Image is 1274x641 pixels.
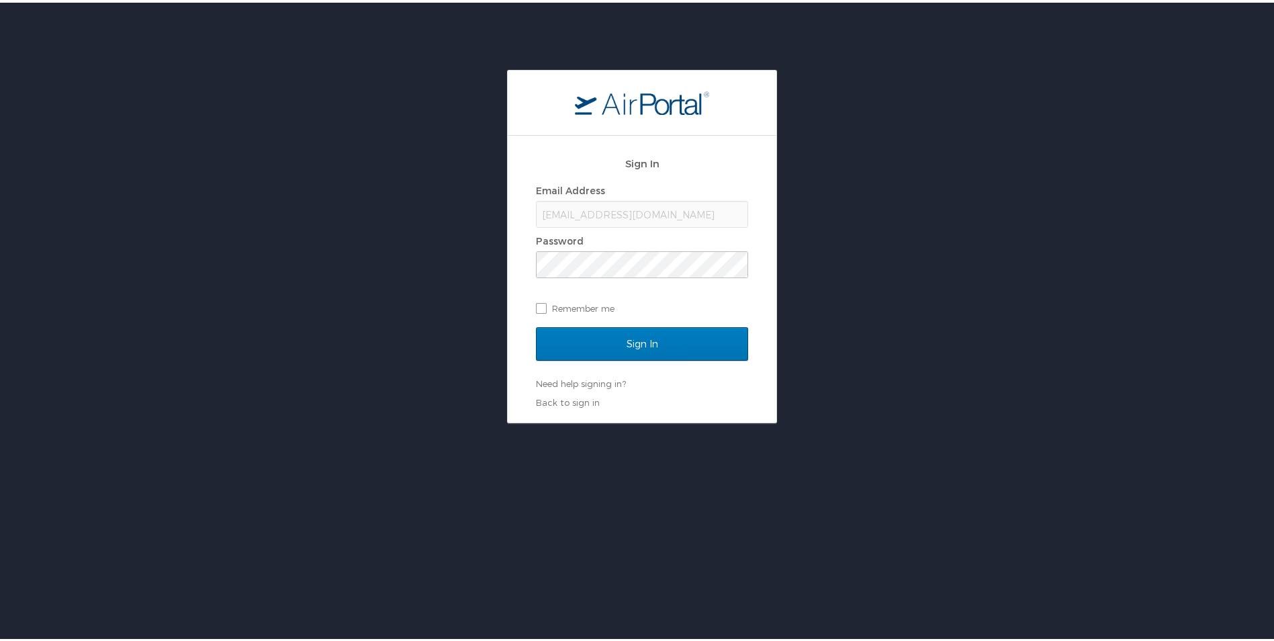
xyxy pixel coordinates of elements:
label: Password [536,232,584,244]
input: Sign In [536,325,748,358]
label: Remember me [536,296,748,316]
a: Need help signing in? [536,376,626,386]
h2: Sign In [536,153,748,169]
label: Email Address [536,182,605,194]
a: Back to sign in [536,394,600,405]
img: logo [575,88,709,112]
